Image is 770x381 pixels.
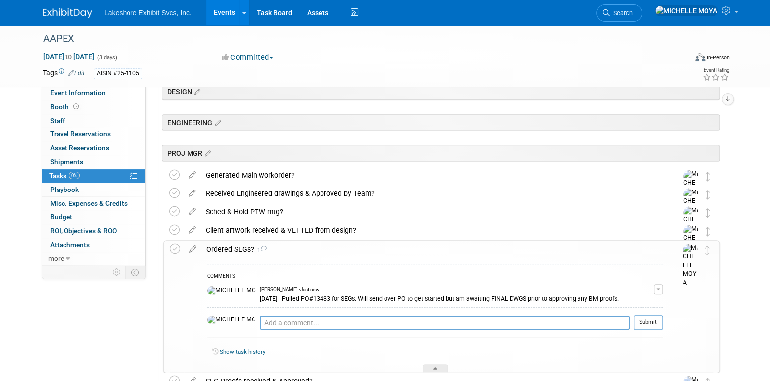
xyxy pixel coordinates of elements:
[683,206,698,250] img: MICHELLE MOYA
[50,130,111,138] span: Travel Reservations
[162,114,720,130] div: ENGINEERING
[96,54,117,61] span: (3 days)
[260,286,319,293] span: [PERSON_NAME] - Just now
[706,227,710,236] i: Move task
[50,213,72,221] span: Budget
[43,52,95,61] span: [DATE] [DATE]
[201,167,663,184] div: Generated Main workorder?
[184,207,201,216] a: edit
[50,199,128,207] span: Misc. Expenses & Credits
[50,89,106,97] span: Event Information
[695,53,705,61] img: Format-Inperson.png
[634,315,663,330] button: Submit
[596,4,642,22] a: Search
[212,117,221,127] a: Edit sections
[42,224,145,238] a: ROI, Objectives & ROO
[683,225,698,268] img: MICHELLE MOYA
[50,186,79,193] span: Playbook
[207,316,255,324] img: MICHELLE MOYA
[42,100,145,114] a: Booth
[220,348,265,355] a: Show task history
[48,254,64,262] span: more
[42,169,145,183] a: Tasks0%
[254,247,267,253] span: 1
[104,9,192,17] span: Lakeshore Exhibit Svcs, Inc.
[42,183,145,196] a: Playbook
[201,203,663,220] div: Sched & Hold PTW mtg?
[50,158,83,166] span: Shipments
[50,227,117,235] span: ROI, Objectives & ROO
[64,53,73,61] span: to
[706,172,710,181] i: Move task
[43,8,92,18] img: ExhibitDay
[40,30,671,48] div: AAPEX
[218,52,277,63] button: Committed
[108,266,126,279] td: Personalize Event Tab Strip
[184,189,201,198] a: edit
[42,210,145,224] a: Budget
[184,171,201,180] a: edit
[683,188,698,232] img: MICHELLE MOYA
[655,5,718,16] img: MICHELLE MOYA
[207,286,255,295] img: MICHELLE MOYA
[683,170,698,213] img: MICHELLE MOYA
[50,117,65,125] span: Staff
[184,226,201,235] a: edit
[42,197,145,210] a: Misc. Expenses & Credits
[162,83,720,100] div: DESIGN
[192,86,200,96] a: Edit sections
[703,68,729,73] div: Event Rating
[260,293,654,303] div: [DATE] - Pulled PO#13483 for SEGs. Will send over PO to get started but am awaiting FINAL DWGS pr...
[705,246,710,255] i: Move task
[69,172,80,179] span: 0%
[126,266,146,279] td: Toggle Event Tabs
[94,68,142,79] div: AISIN #25-1105
[202,148,211,158] a: Edit sections
[162,145,720,161] div: PROJ MGR
[68,70,85,77] a: Edit
[42,252,145,265] a: more
[628,52,730,66] div: Event Format
[71,103,81,110] span: Booth not reserved yet
[42,238,145,252] a: Attachments
[50,144,109,152] span: Asset Reservations
[706,208,710,218] i: Move task
[184,245,201,254] a: edit
[201,185,663,202] div: Received Engineered drawings & Approved by Team?
[683,244,698,287] img: MICHELLE MOYA
[42,141,145,155] a: Asset Reservations
[706,54,730,61] div: In-Person
[207,272,663,282] div: COMMENTS
[42,114,145,127] a: Staff
[201,241,663,257] div: Ordered SEGs?
[50,103,81,111] span: Booth
[610,9,633,17] span: Search
[43,68,85,79] td: Tags
[49,172,80,180] span: Tasks
[42,155,145,169] a: Shipments
[42,127,145,141] a: Travel Reservations
[42,86,145,100] a: Event Information
[201,222,663,239] div: Client artwork received & VETTED from design?
[50,241,90,249] span: Attachments
[706,190,710,199] i: Move task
